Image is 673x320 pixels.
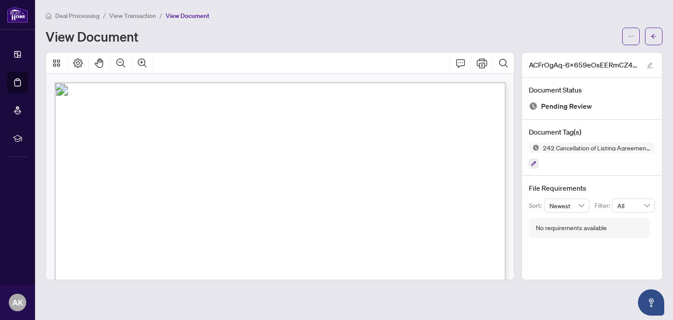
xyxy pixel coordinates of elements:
[166,12,209,20] span: View Document
[638,289,664,316] button: Open asap
[159,11,162,21] li: /
[549,199,584,212] span: Newest
[529,183,655,193] h4: File Requirements
[536,223,607,233] div: No requirements available
[595,201,612,210] p: Filter:
[55,12,99,20] span: Deal Processing
[617,199,650,212] span: All
[529,127,655,137] h4: Document Tag(s)
[12,296,23,309] span: AK
[539,145,655,151] span: 242 Cancellation of Listing Agreement - Authority to Offer for Sale
[628,33,634,39] span: ellipsis
[46,29,138,43] h1: View Document
[647,62,653,68] span: edit
[529,201,544,210] p: Sort:
[529,85,655,95] h4: Document Status
[109,12,156,20] span: View Transaction
[103,11,106,21] li: /
[529,102,538,110] img: Document Status
[541,100,592,112] span: Pending Review
[7,7,28,23] img: logo
[651,33,657,39] span: arrow-left
[529,60,638,70] span: ACFrOgAq-6X659eOsEERmCZ4xFrpGBZKUtsiStW5W4zoSHDENYZp4MSN1ek5lPQxLQEcV0d2-9suljGFvkS01g81n-ihOIGrA...
[46,13,52,19] span: home
[529,142,539,153] img: Status Icon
